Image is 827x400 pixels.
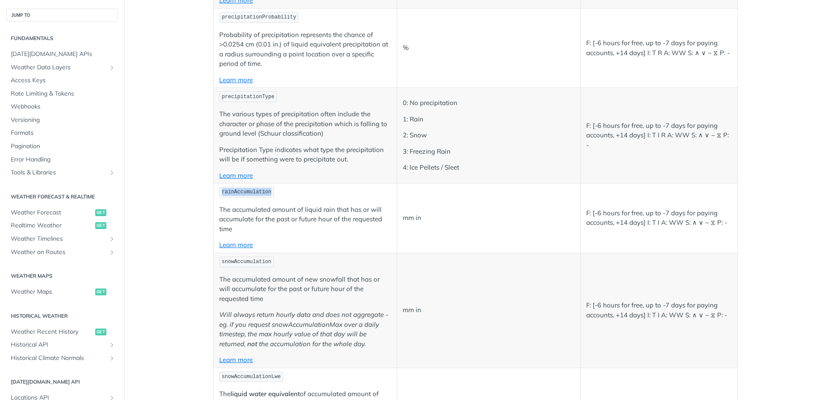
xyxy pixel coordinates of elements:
code: snowAccumulation [219,257,274,267]
p: % [403,43,575,53]
p: The accumulated amount of new snowfall that has or will accumulate for the past or future hour of... [219,275,391,304]
span: Weather Data Layers [11,63,106,72]
p: mm in [403,213,575,223]
code: precipitationType [219,91,277,102]
span: Versioning [11,116,115,124]
a: Pagination [6,140,118,153]
p: 4: Ice Pellets / Sleet [403,163,575,173]
span: Weather Recent History [11,328,93,336]
a: Formats [6,127,118,140]
button: Show subpages for Historical API [109,341,115,348]
button: Show subpages for Weather Data Layers [109,64,115,71]
span: Weather Maps [11,288,93,296]
p: F: [-6 hours for free, up to -7 days for paying accounts, +14 days] I: T I R A: WW S: ∧ ∨ ~ ⧖ P: - [586,121,732,150]
span: Access Keys [11,76,115,85]
p: Probability of precipitation represents the chance of >0.0254 cm (0.01 in.) of liquid equivalent ... [219,30,391,69]
code: rainAccumulation [219,187,274,198]
code: precipitationProbability [219,12,298,23]
span: Rate Limiting & Tokens [11,90,115,98]
h2: Weather Forecast & realtime [6,193,118,201]
a: Weather TimelinesShow subpages for Weather Timelines [6,233,118,245]
span: Formats [11,129,115,137]
p: mm in [403,305,575,315]
span: Error Handling [11,155,115,164]
h2: [DATE][DOMAIN_NAME] API [6,378,118,386]
span: Historical Climate Normals [11,354,106,363]
a: Versioning [6,114,118,127]
p: 2: Snow [403,130,575,140]
button: Show subpages for Historical Climate Normals [109,355,115,362]
h2: Weather Maps [6,272,118,280]
span: Weather Timelines [11,235,106,243]
strong: liquid water equivalent [230,390,300,398]
p: The various types of precipitation often include the character or phase of the precipitation whic... [219,109,391,139]
span: get [95,329,106,335]
h2: Fundamentals [6,34,118,42]
span: Realtime Weather [11,221,93,230]
p: 3: Freezing Rain [403,147,575,157]
button: Show subpages for Tools & Libraries [109,169,115,176]
p: F: [-6 hours for free, up to -7 days for paying accounts, +14 days] I: T I A: WW S: ∧ ∨ ~ ⧖ P: - [586,208,732,228]
p: Precipitation Type indicates what type the precipitation will be if something were to precipitate... [219,145,391,164]
button: Show subpages for Weather Timelines [109,236,115,242]
a: Weather Forecastget [6,206,118,219]
a: Learn more [219,76,253,84]
span: get [95,222,106,229]
a: Learn more [219,171,253,180]
span: Webhooks [11,102,115,111]
em: Will always return hourly data and does not aggregate - eg. if you request snowAccumulationMax ov... [219,310,388,348]
code: snowAccumulationLwe [219,372,283,382]
p: F: [-6 hours for free, up to -7 days for paying accounts, +14 days] I: T I A: WW S: ∧ ∨ ~ ⧖ P: - [586,301,732,320]
a: Realtime Weatherget [6,219,118,232]
p: F: [-6 hours for free, up to -7 days for paying accounts, +14 days] I: T R A: WW S: ∧ ∨ ~ ⧖ P: - [586,38,732,58]
p: 1: Rain [403,115,575,124]
a: Historical APIShow subpages for Historical API [6,338,118,351]
span: Tools & Libraries [11,168,106,177]
a: Tools & LibrariesShow subpages for Tools & Libraries [6,166,118,179]
p: 0: No precipitation [403,98,575,108]
span: Weather on Routes [11,248,106,257]
a: Weather on RoutesShow subpages for Weather on Routes [6,246,118,259]
p: The accumulated amount of liquid rain that has or will accumulate for the past or future hour of ... [219,205,391,234]
h2: Historical Weather [6,312,118,320]
button: JUMP TO [6,9,118,22]
a: Historical Climate NormalsShow subpages for Historical Climate Normals [6,352,118,365]
a: Weather Data LayersShow subpages for Weather Data Layers [6,61,118,74]
a: Error Handling [6,153,118,166]
span: get [95,288,106,295]
a: Access Keys [6,74,118,87]
span: Pagination [11,142,115,151]
em: the accumulation for the whole day. [259,340,366,348]
span: Weather Forecast [11,208,93,217]
a: Webhooks [6,100,118,113]
a: Learn more [219,356,253,364]
span: [DATE][DOMAIN_NAME] APIs [11,50,115,59]
a: Rate Limiting & Tokens [6,87,118,100]
strong: not [247,340,257,348]
a: Weather Mapsget [6,285,118,298]
span: get [95,209,106,216]
a: Weather Recent Historyget [6,326,118,338]
span: Historical API [11,341,106,349]
a: Learn more [219,241,253,249]
a: [DATE][DOMAIN_NAME] APIs [6,48,118,61]
button: Show subpages for Weather on Routes [109,249,115,256]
